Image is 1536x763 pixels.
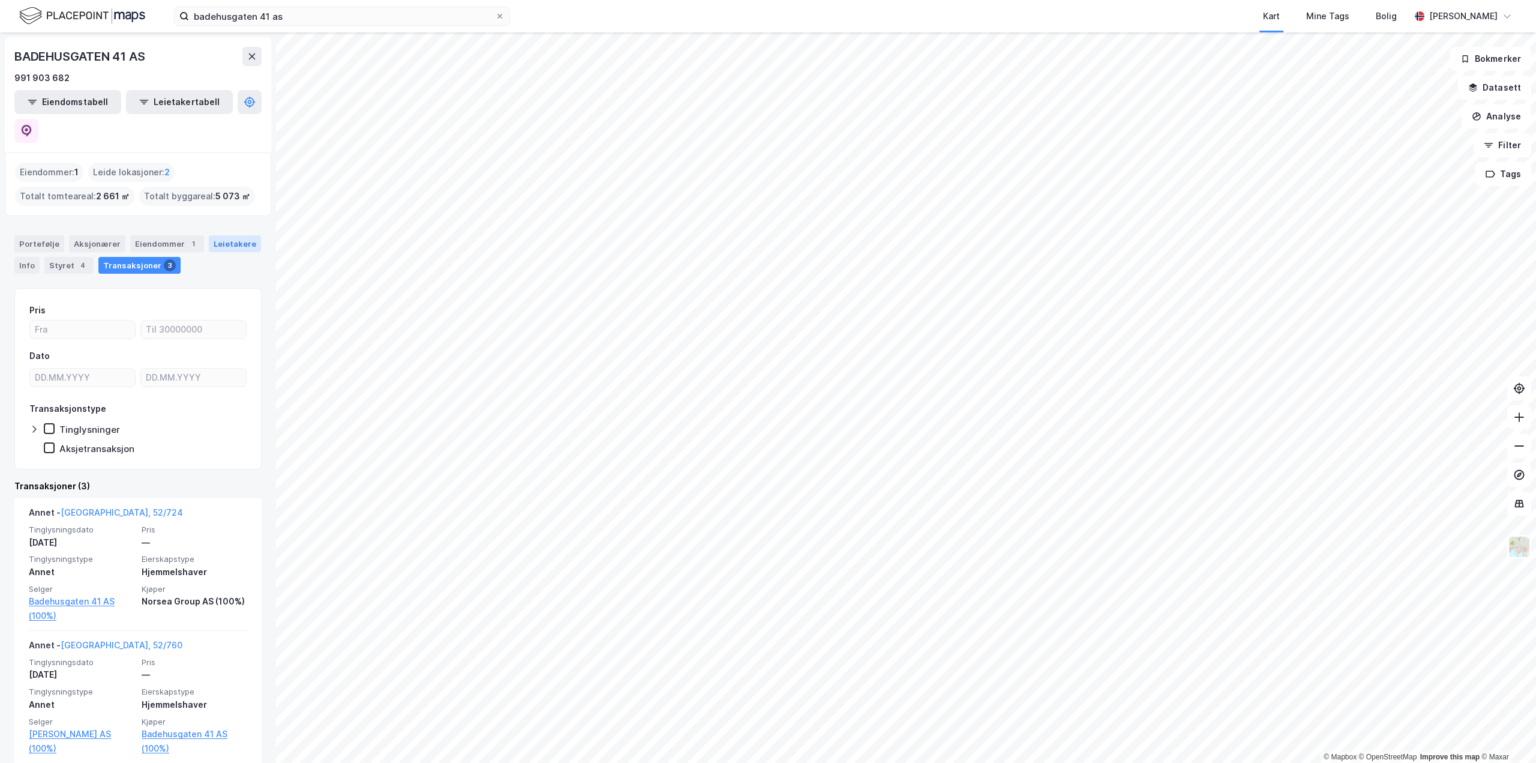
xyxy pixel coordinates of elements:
[29,698,134,712] div: Annet
[29,584,134,594] span: Selger
[61,507,183,517] a: [GEOGRAPHIC_DATA], 52/724
[29,505,183,525] div: Annet -
[29,717,134,727] span: Selger
[187,238,199,250] div: 1
[14,257,40,274] div: Info
[14,47,147,66] div: BADEHUSGATEN 41 AS
[130,235,204,252] div: Eiendommer
[141,321,246,339] input: Til 30000000
[29,349,50,363] div: Dato
[142,554,247,564] span: Eierskapstype
[59,443,134,454] div: Aksjetransaksjon
[126,90,233,114] button: Leietakertabell
[1324,753,1357,761] a: Mapbox
[1462,104,1531,128] button: Analyse
[19,5,145,26] img: logo.f888ab2527a4732fd821a326f86c7f29.svg
[61,640,182,650] a: [GEOGRAPHIC_DATA], 52/760
[1376,9,1397,23] div: Bolig
[29,687,134,697] span: Tinglysningstype
[1508,535,1531,558] img: Z
[1476,705,1536,763] div: Kontrollprogram for chat
[69,235,125,252] div: Aksjonærer
[209,235,261,252] div: Leietakere
[142,717,247,727] span: Kjøper
[1263,9,1280,23] div: Kart
[30,369,135,387] input: DD.MM.YYYY
[29,668,134,682] div: [DATE]
[1450,47,1531,71] button: Bokmerker
[1420,753,1480,761] a: Improve this map
[29,594,134,623] a: Badehusgaten 41 AS (100%)
[29,638,182,657] div: Annet -
[142,584,247,594] span: Kjøper
[14,71,70,85] div: 991 903 682
[96,189,130,204] span: 2 661 ㎡
[1359,753,1417,761] a: OpenStreetMap
[44,257,94,274] div: Styret
[189,7,495,25] input: Søk på adresse, matrikkel, gårdeiere, leietakere eller personer
[29,565,134,579] div: Annet
[142,687,247,697] span: Eierskapstype
[29,525,134,535] span: Tinglysningsdato
[30,321,135,339] input: Fra
[1474,133,1531,157] button: Filter
[1476,705,1536,763] iframe: Chat Widget
[98,257,181,274] div: Transaksjoner
[74,165,79,179] span: 1
[139,187,255,206] div: Totalt byggareal :
[14,90,121,114] button: Eiendomstabell
[29,402,106,416] div: Transaksjonstype
[1458,76,1531,100] button: Datasett
[142,565,247,579] div: Hjemmelshaver
[15,187,134,206] div: Totalt tomteareal :
[88,163,175,182] div: Leide lokasjoner :
[142,525,247,535] span: Pris
[15,163,83,182] div: Eiendommer :
[1306,9,1349,23] div: Mine Tags
[141,369,246,387] input: DD.MM.YYYY
[164,259,176,271] div: 3
[29,657,134,668] span: Tinglysningsdato
[29,535,134,550] div: [DATE]
[142,657,247,668] span: Pris
[77,259,89,271] div: 4
[1429,9,1498,23] div: [PERSON_NAME]
[164,165,170,179] span: 2
[142,668,247,682] div: —
[59,424,120,435] div: Tinglysninger
[142,594,247,609] div: Norsea Group AS (100%)
[142,727,247,756] a: Badehusgaten 41 AS (100%)
[29,303,46,318] div: Pris
[29,554,134,564] span: Tinglysningstype
[29,727,134,756] a: [PERSON_NAME] AS (100%)
[14,235,64,252] div: Portefølje
[1475,162,1531,186] button: Tags
[142,535,247,550] div: —
[14,479,262,493] div: Transaksjoner (3)
[215,189,250,204] span: 5 073 ㎡
[142,698,247,712] div: Hjemmelshaver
